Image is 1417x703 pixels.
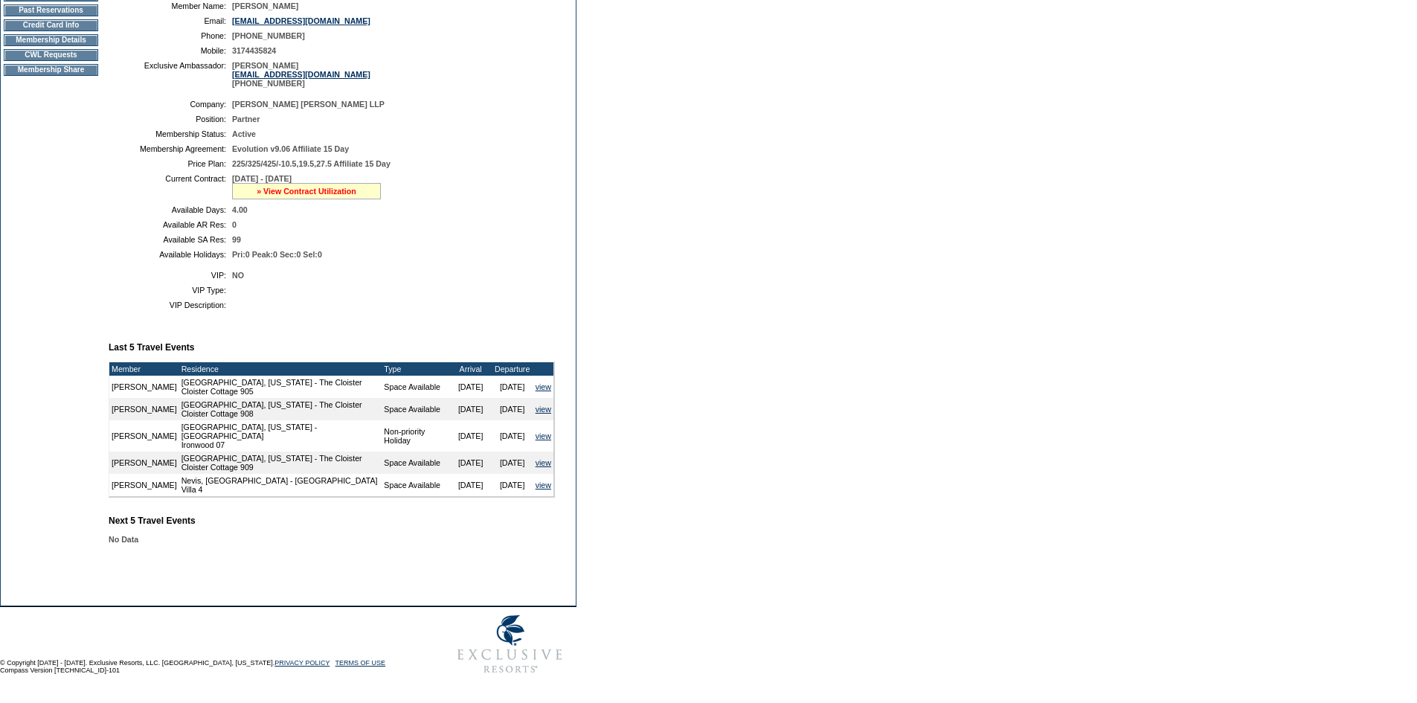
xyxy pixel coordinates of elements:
[4,64,98,76] td: Membership Share
[115,16,226,25] td: Email:
[232,46,276,55] span: 3174435824
[536,405,551,414] a: view
[232,271,244,280] span: NO
[109,474,179,496] td: [PERSON_NAME]
[232,61,370,88] span: [PERSON_NAME] [PHONE_NUMBER]
[450,362,492,376] td: Arrival
[232,31,305,40] span: [PHONE_NUMBER]
[232,144,349,153] span: Evolution v9.06 Affiliate 15 Day
[115,1,226,10] td: Member Name:
[115,271,226,280] td: VIP:
[109,420,179,452] td: [PERSON_NAME]
[382,362,449,376] td: Type
[232,129,256,138] span: Active
[115,159,226,168] td: Price Plan:
[536,431,551,440] a: view
[450,398,492,420] td: [DATE]
[4,4,98,16] td: Past Reservations
[115,286,226,295] td: VIP Type:
[115,144,226,153] td: Membership Agreement:
[232,235,241,244] span: 99
[179,420,382,452] td: [GEOGRAPHIC_DATA], [US_STATE] - [GEOGRAPHIC_DATA] Ironwood 07
[109,516,196,526] b: Next 5 Travel Events
[115,46,226,55] td: Mobile:
[257,187,356,196] a: » View Contract Utilization
[232,174,292,183] span: [DATE] - [DATE]
[115,174,226,199] td: Current Contract:
[492,474,533,496] td: [DATE]
[335,659,386,667] a: TERMS OF USE
[443,607,576,681] img: Exclusive Resorts
[115,129,226,138] td: Membership Status:
[536,458,551,467] a: view
[274,659,330,667] a: PRIVACY POLICY
[115,250,226,259] td: Available Holidays:
[450,376,492,398] td: [DATE]
[109,535,567,544] div: No Data
[179,474,382,496] td: Nevis, [GEOGRAPHIC_DATA] - [GEOGRAPHIC_DATA] Villa 4
[492,398,533,420] td: [DATE]
[536,481,551,489] a: view
[115,100,226,109] td: Company:
[109,342,194,353] b: Last 5 Travel Events
[382,398,449,420] td: Space Available
[115,115,226,123] td: Position:
[492,420,533,452] td: [DATE]
[450,420,492,452] td: [DATE]
[115,31,226,40] td: Phone:
[232,159,391,168] span: 225/325/425/-10.5,19.5,27.5 Affiliate 15 Day
[232,100,385,109] span: [PERSON_NAME] [PERSON_NAME] LLP
[382,420,449,452] td: Non-priority Holiday
[450,452,492,474] td: [DATE]
[109,376,179,398] td: [PERSON_NAME]
[382,452,449,474] td: Space Available
[382,376,449,398] td: Space Available
[179,362,382,376] td: Residence
[536,382,551,391] a: view
[232,250,322,259] span: Pri:0 Peak:0 Sec:0 Sel:0
[179,398,382,420] td: [GEOGRAPHIC_DATA], [US_STATE] - The Cloister Cloister Cottage 908
[492,376,533,398] td: [DATE]
[4,19,98,31] td: Credit Card Info
[179,376,382,398] td: [GEOGRAPHIC_DATA], [US_STATE] - The Cloister Cloister Cottage 905
[232,70,370,79] a: [EMAIL_ADDRESS][DOMAIN_NAME]
[232,16,370,25] a: [EMAIL_ADDRESS][DOMAIN_NAME]
[4,49,98,61] td: CWL Requests
[115,301,226,309] td: VIP Description:
[492,362,533,376] td: Departure
[232,205,248,214] span: 4.00
[232,1,298,10] span: [PERSON_NAME]
[492,452,533,474] td: [DATE]
[109,362,179,376] td: Member
[450,474,492,496] td: [DATE]
[109,452,179,474] td: [PERSON_NAME]
[115,220,226,229] td: Available AR Res:
[232,220,237,229] span: 0
[232,115,260,123] span: Partner
[382,474,449,496] td: Space Available
[179,452,382,474] td: [GEOGRAPHIC_DATA], [US_STATE] - The Cloister Cloister Cottage 909
[109,398,179,420] td: [PERSON_NAME]
[115,61,226,88] td: Exclusive Ambassador:
[115,235,226,244] td: Available SA Res:
[4,34,98,46] td: Membership Details
[115,205,226,214] td: Available Days:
